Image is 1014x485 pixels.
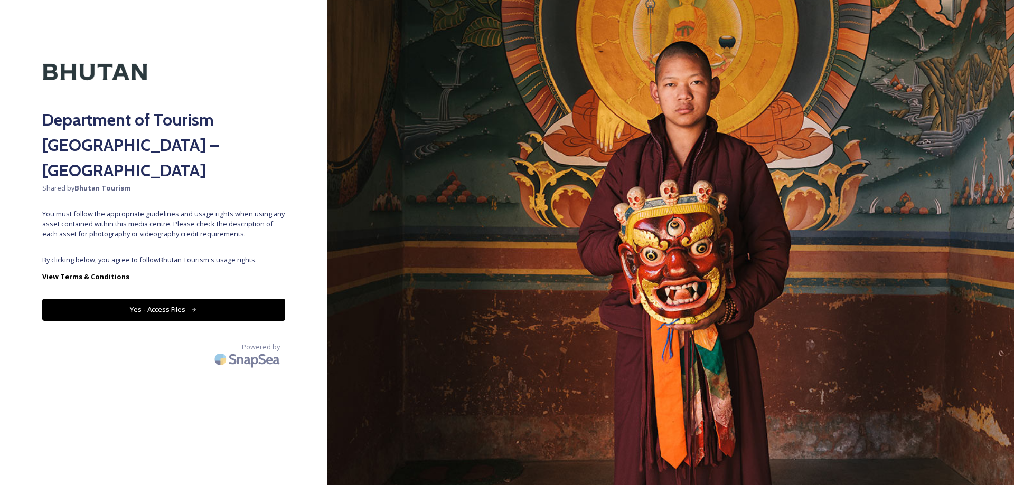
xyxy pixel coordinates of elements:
[42,270,285,283] a: View Terms & Conditions
[242,342,280,352] span: Powered by
[42,299,285,320] button: Yes - Access Files
[42,209,285,240] span: You must follow the appropriate guidelines and usage rights when using any asset contained within...
[74,183,130,193] strong: Bhutan Tourism
[42,183,285,193] span: Shared by
[42,255,285,265] span: By clicking below, you agree to follow Bhutan Tourism 's usage rights.
[42,272,129,281] strong: View Terms & Conditions
[211,347,285,372] img: SnapSea Logo
[42,42,148,102] img: Kingdom-of-Bhutan-Logo.png
[42,107,285,183] h2: Department of Tourism [GEOGRAPHIC_DATA] – [GEOGRAPHIC_DATA]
